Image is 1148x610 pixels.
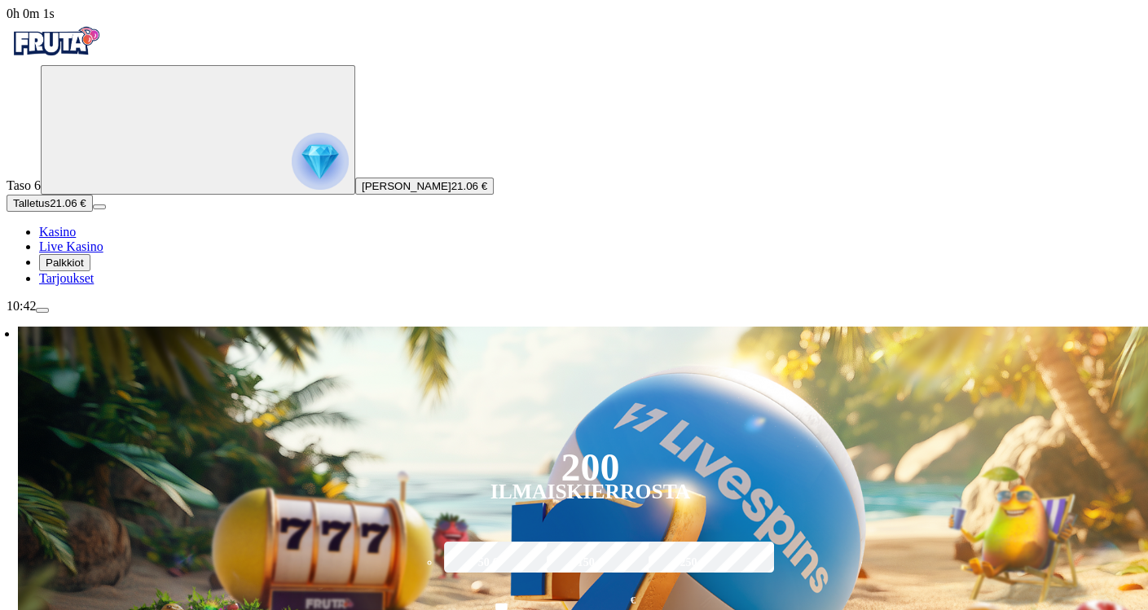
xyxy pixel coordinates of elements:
[490,482,691,502] div: Ilmaiskierrosta
[631,593,636,608] span: €
[39,271,94,285] a: gift-inverted iconTarjoukset
[93,204,106,209] button: menu
[39,254,90,271] button: reward iconPalkkiot
[362,180,451,192] span: [PERSON_NAME]
[39,225,76,239] span: Kasino
[355,178,494,195] button: [PERSON_NAME]21.06 €
[7,299,36,313] span: 10:42
[50,197,86,209] span: 21.06 €
[46,257,84,269] span: Palkkiot
[543,539,639,586] label: 150 €
[561,458,619,477] div: 200
[7,21,1141,286] nav: Primary
[7,50,104,64] a: Fruta
[451,180,487,192] span: 21.06 €
[292,133,349,190] img: reward progress
[39,239,103,253] span: Live Kasino
[13,197,50,209] span: Talletus
[7,195,93,212] button: Talletusplus icon21.06 €
[39,239,103,253] a: poker-chip iconLive Kasino
[39,225,76,239] a: diamond iconKasino
[7,21,104,62] img: Fruta
[36,308,49,313] button: menu
[440,539,536,586] label: 50 €
[644,539,741,586] label: 250 €
[7,7,55,20] span: user session time
[41,65,355,195] button: reward progress
[7,178,41,192] span: Taso 6
[39,271,94,285] span: Tarjoukset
